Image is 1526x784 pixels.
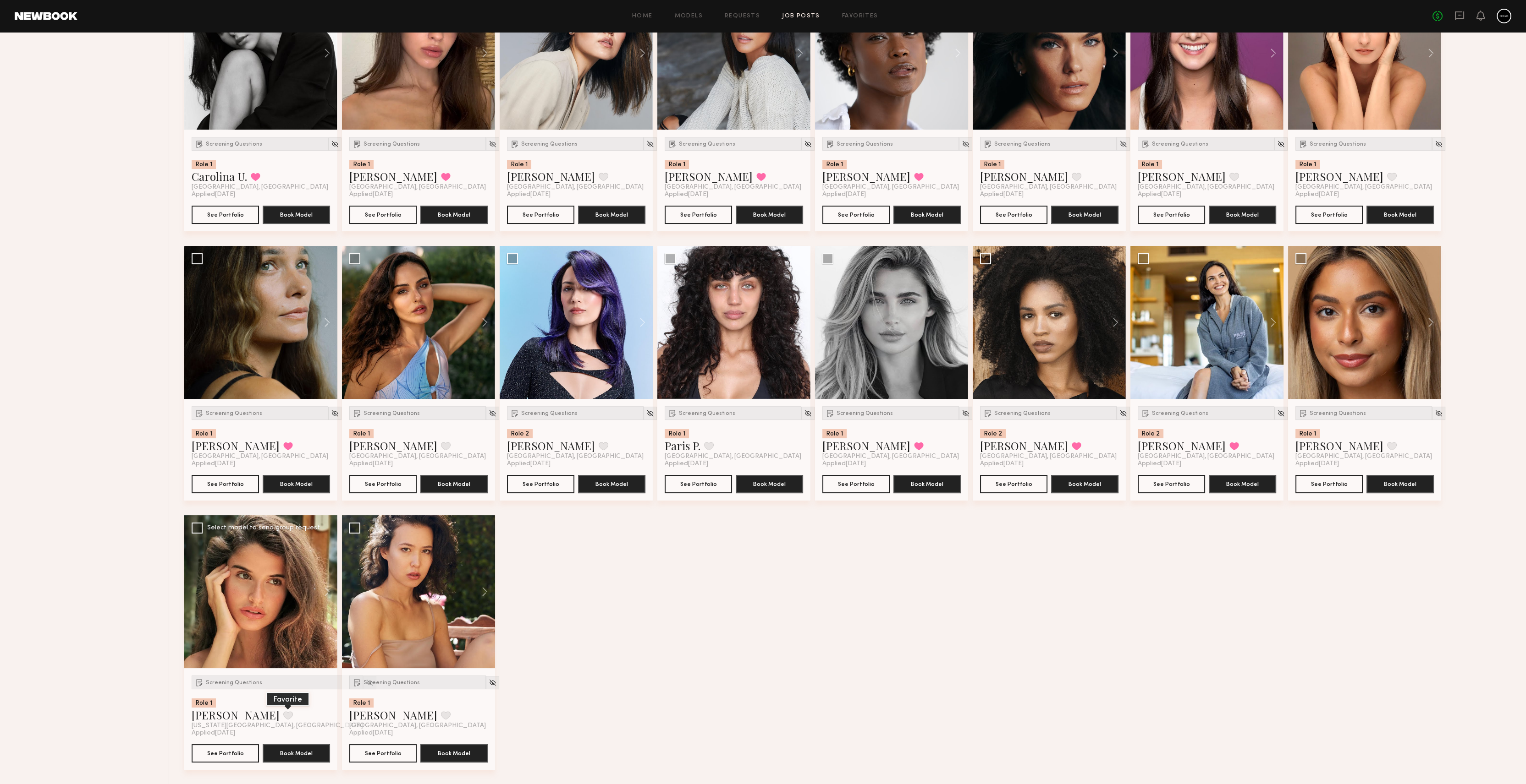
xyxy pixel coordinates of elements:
span: Screening Questions [521,411,578,416]
div: Role 1 [507,160,531,169]
img: Submission Icon [668,408,677,418]
button: Book Model [1366,475,1434,493]
button: Book Model [1051,475,1118,493]
div: Applied [DATE] [1138,460,1276,468]
a: Book Model [1051,479,1118,487]
a: [PERSON_NAME] [1295,438,1383,453]
div: Role 1 [192,698,216,708]
img: Submission Icon [353,408,362,418]
button: See Portfolio [507,206,574,224]
span: [GEOGRAPHIC_DATA], [GEOGRAPHIC_DATA] [1295,184,1432,191]
button: Book Model [420,206,488,224]
a: [PERSON_NAME] [980,169,1068,184]
button: See Portfolio [1138,206,1205,224]
a: See Portfolio [349,744,417,762]
div: Applied [DATE] [507,460,645,468]
div: Role 1 [349,160,374,169]
img: Submission Icon [195,678,204,687]
button: Book Model [736,475,803,493]
div: Role 1 [665,160,689,169]
img: Submission Icon [195,408,204,418]
span: [GEOGRAPHIC_DATA], [GEOGRAPHIC_DATA] [507,184,644,191]
a: [PERSON_NAME] [980,438,1068,453]
a: Models [675,13,703,19]
span: Screening Questions [679,411,735,416]
span: [GEOGRAPHIC_DATA], [GEOGRAPHIC_DATA] [665,453,801,460]
button: See Portfolio [1295,475,1363,493]
div: Applied [DATE] [1138,191,1276,198]
div: Applied [DATE] [192,191,330,198]
button: See Portfolio [192,475,259,493]
button: See Portfolio [349,206,417,224]
a: Book Model [1366,479,1434,487]
button: Book Model [1366,206,1434,224]
button: Book Model [1051,206,1118,224]
div: Applied [DATE] [192,460,330,468]
div: Role 1 [822,429,847,438]
a: Book Model [1209,479,1276,487]
a: See Portfolio [507,475,574,493]
a: [PERSON_NAME] [349,708,437,722]
a: Favorites [842,13,878,19]
img: Unhide Model [804,140,812,148]
a: Requests [725,13,760,19]
button: See Portfolio [1295,206,1363,224]
a: [PERSON_NAME] [349,438,437,453]
button: See Portfolio [192,744,259,762]
a: [PERSON_NAME] [1295,169,1383,184]
span: Screening Questions [206,680,262,686]
span: Screening Questions [206,411,262,416]
button: Book Model [736,206,803,224]
img: Submission Icon [510,408,519,418]
span: Screening Questions [994,411,1051,416]
span: [GEOGRAPHIC_DATA], [GEOGRAPHIC_DATA] [1138,453,1274,460]
img: Submission Icon [826,408,835,418]
span: Screening Questions [837,411,893,416]
button: See Portfolio [822,206,890,224]
button: See Portfolio [665,475,732,493]
a: Book Model [736,479,803,487]
span: Screening Questions [994,142,1051,147]
a: Book Model [578,479,645,487]
span: [GEOGRAPHIC_DATA], [GEOGRAPHIC_DATA] [507,453,644,460]
a: [PERSON_NAME] [665,169,753,184]
div: Select model to send group request [207,525,320,531]
img: Unhide Model [1435,409,1443,417]
button: See Portfolio [349,475,417,493]
img: Unhide Model [804,409,812,417]
span: Screening Questions [1310,411,1366,416]
span: Screening Questions [364,142,420,147]
div: Role 1 [349,698,374,708]
div: Applied [DATE] [665,460,803,468]
span: Screening Questions [1152,411,1208,416]
span: [US_STATE][GEOGRAPHIC_DATA], [GEOGRAPHIC_DATA] [192,722,363,730]
a: See Portfolio [822,475,890,493]
img: Unhide Model [1277,409,1285,417]
img: Unhide Model [1119,409,1127,417]
button: See Portfolio [1138,475,1205,493]
img: Submission Icon [983,408,992,418]
a: Book Model [420,210,488,218]
img: Submission Icon [353,678,362,687]
button: Book Model [893,206,961,224]
a: See Portfolio [665,206,732,224]
div: Role 1 [822,160,847,169]
a: Book Model [263,479,330,487]
div: Role 2 [507,429,533,438]
span: Screening Questions [521,142,578,147]
a: [PERSON_NAME] [507,169,595,184]
a: See Portfolio [980,475,1047,493]
a: [PERSON_NAME] [822,438,910,453]
div: Applied [DATE] [980,191,1118,198]
span: Screening Questions [206,142,262,147]
button: Book Model [263,744,330,762]
button: Book Model [893,475,961,493]
img: Unhide Model [1119,140,1127,148]
img: Submission Icon [1141,139,1150,148]
span: [GEOGRAPHIC_DATA], [GEOGRAPHIC_DATA] [980,453,1117,460]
